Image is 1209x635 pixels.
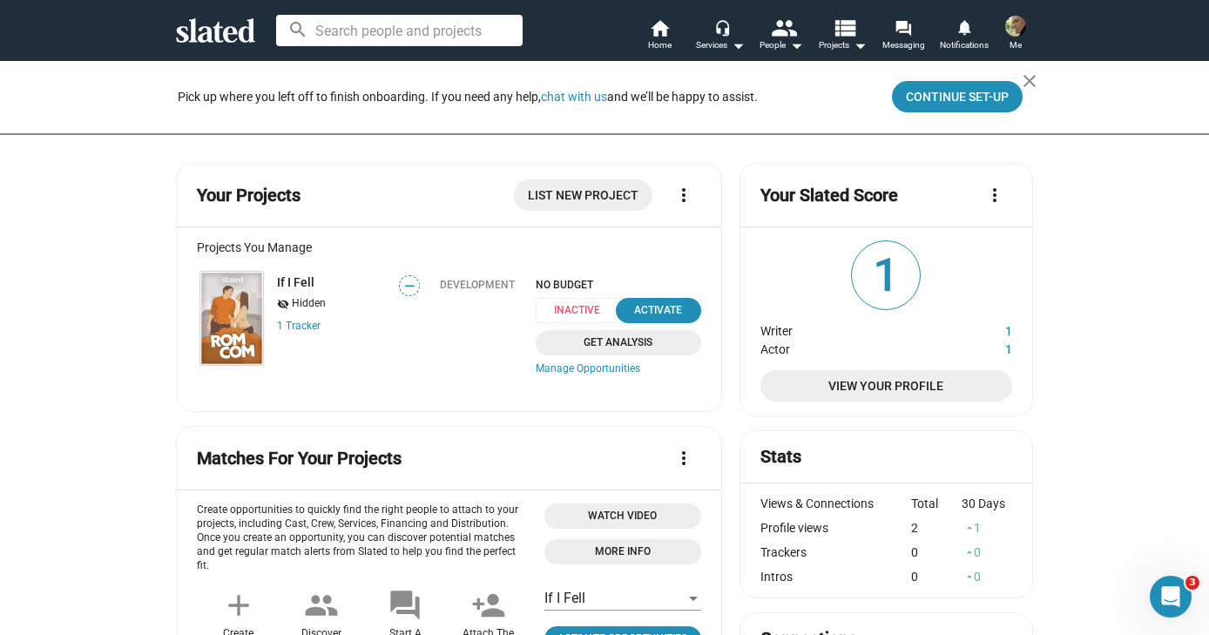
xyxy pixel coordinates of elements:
[812,17,873,56] button: Projects
[536,298,629,323] span: Inactive
[760,521,912,535] div: Profile views
[774,370,998,402] span: View Your Profile
[760,445,801,469] mat-card-title: Stats
[440,279,515,291] div: Development
[400,278,419,294] span: —
[546,334,691,352] span: Get Analysis
[388,588,422,623] mat-icon: forum
[629,17,690,56] a: Home
[962,570,1012,584] div: 0
[984,185,1005,206] mat-icon: more_vert
[536,362,701,376] a: Manage Opportunities
[178,89,758,105] div: Pick up where you left off to finish onboarding. If you need any help, and we’ll be happy to assist.
[760,320,947,338] dt: Writer
[690,17,751,56] button: Services
[544,590,585,606] span: If I Fell
[786,35,807,56] mat-icon: arrow_drop_down
[895,19,911,36] mat-icon: forum
[852,241,920,309] span: 1
[760,497,912,510] div: Views & Connections
[849,35,870,56] mat-icon: arrow_drop_down
[471,588,506,623] mat-icon: person_add
[649,17,670,38] mat-icon: home
[277,275,314,289] a: If I Fell
[963,571,976,583] mat-icon: arrow_drop_up
[911,570,962,584] div: 0
[771,15,796,40] mat-icon: people
[727,35,748,56] mat-icon: arrow_drop_down
[536,279,701,291] span: NO BUDGET
[751,17,812,56] button: People
[648,35,672,56] span: Home
[696,35,745,56] div: Services
[934,17,995,56] a: Notifications
[1019,71,1040,91] mat-icon: close
[197,184,301,207] mat-card-title: Your Projects
[962,497,1012,510] div: 30 Days
[760,570,912,584] div: Intros
[292,297,326,311] span: Hidden
[911,545,962,559] div: 0
[304,588,339,623] mat-icon: people
[673,448,694,469] mat-icon: more_vert
[541,90,607,104] button: chat with us
[528,179,638,211] span: List New Project
[962,545,1012,559] div: 0
[760,184,898,207] mat-card-title: Your Slated Score
[277,296,289,313] mat-icon: visibility_off
[514,179,652,211] a: List New Project
[626,301,691,320] div: Activate
[1150,576,1192,618] iframe: Intercom live chat
[555,543,691,561] span: More Info
[197,268,267,368] a: If I Fell
[714,19,730,35] mat-icon: headset_mic
[197,240,701,254] div: Projects You Manage
[760,370,1012,402] a: View Your Profile
[940,35,989,56] span: Notifications
[892,81,1023,112] button: Continue Set-up
[1010,35,1022,56] span: Me
[962,521,1012,535] div: 1
[277,320,321,332] a: 1 Tracker
[882,35,925,56] span: Messaging
[963,522,976,534] mat-icon: arrow_drop_up
[197,447,402,470] mat-card-title: Matches For Your Projects
[832,15,857,40] mat-icon: view_list
[819,35,867,56] span: Projects
[906,81,1009,112] span: Continue Set-up
[911,521,962,535] div: 2
[947,338,1012,356] dd: 1
[536,330,701,355] a: Get Analysis
[947,320,1012,338] dd: 1
[555,507,691,525] span: Watch Video
[760,545,912,559] div: Trackers
[760,35,803,56] div: People
[276,15,523,46] input: Search people and projects
[956,18,972,35] mat-icon: notifications
[963,546,976,558] mat-icon: arrow_drop_up
[544,503,701,529] button: Open 'Opportunities Intro Video' dialog
[760,338,947,356] dt: Actor
[197,503,530,573] p: Create opportunities to quickly find the right people to attach to your projects, including Cast,...
[995,12,1037,57] button: Roger AylwardMe
[1005,16,1026,37] img: Roger Aylward
[873,17,934,56] a: Messaging
[911,497,962,510] div: Total
[221,588,256,623] mat-icon: add
[673,185,694,206] mat-icon: more_vert
[544,539,701,564] a: Open 'More info' dialog with information about Opportunities
[200,272,263,365] img: If I Fell
[616,298,701,323] button: Activate
[1185,576,1199,590] span: 3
